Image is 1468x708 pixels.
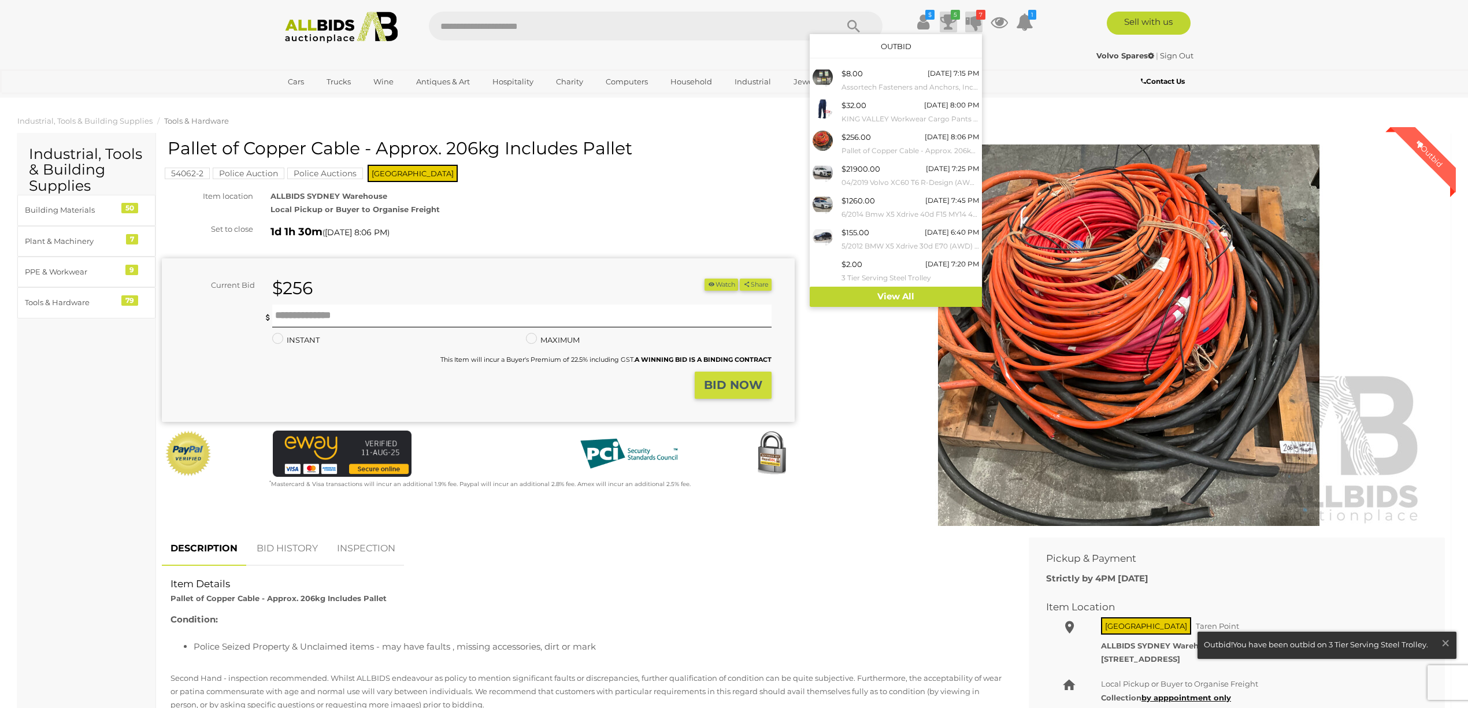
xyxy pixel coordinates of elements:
[153,190,262,203] div: Item location
[1156,51,1158,60] span: |
[881,42,911,51] a: Outbid
[368,165,458,182] span: [GEOGRAPHIC_DATA]
[833,144,1425,526] img: Pallet of Copper Cable - Approx. 206kg Includes Pallet
[269,480,691,488] small: Mastercard & Visa transactions will incur an additional 1.9% fee. Paypal will incur an additional...
[1096,51,1154,60] strong: Volvo Spares
[704,378,762,392] strong: BID NOW
[1016,12,1033,32] a: 1
[841,99,866,112] div: $32.00
[813,226,833,246] img: 54125-1a_ex.jpg
[170,614,218,625] b: Condition:
[153,223,262,236] div: Set to close
[813,99,833,119] img: 52099-49a.jpeg
[813,194,833,214] img: 54100-1a_ex.jpg
[965,12,983,32] a: 7
[841,226,869,239] div: $155.00
[924,99,979,112] div: [DATE] 8:00 PM
[272,333,320,347] label: INSTANT
[273,431,412,477] img: eWAY Payment Gateway
[162,532,246,566] a: DESCRIPTION
[17,195,155,225] a: Building Materials 50
[322,228,390,237] span: ( )
[825,12,883,40] button: Search
[841,258,862,271] div: $2.00
[1193,618,1242,633] span: Taren Point
[841,67,863,80] div: $8.00
[841,194,875,207] div: $1260.00
[740,279,772,291] button: Share
[810,255,982,287] a: $2.00 [DATE] 7:20 PM 3 Tier Serving Steel Trolley
[705,279,738,291] button: Watch
[17,257,155,287] a: PPE & Workwear 9
[25,235,120,248] div: Plant & Machinery
[1160,51,1193,60] a: Sign Out
[165,169,210,178] a: 54062-2
[1096,51,1156,60] a: Volvo Spares
[25,203,120,217] div: Building Materials
[841,144,979,157] small: Pallet of Copper Cable - Approx. 206kg Includes Pallet
[810,128,982,160] a: $256.00 [DATE] 8:06 PM Pallet of Copper Cable - Approx. 206kg Includes Pallet
[1046,602,1410,613] h2: Item Location
[928,67,979,80] div: [DATE] 7:15 PM
[125,265,138,275] div: 9
[1046,553,1410,564] h2: Pickup & Payment
[170,594,387,603] strong: Pallet of Copper Cable - Approx. 206kg Includes Pallet
[810,223,982,255] a: $155.00 [DATE] 6:40 PM 5/2012 BMW X5 Xdrive 30d E70 (AWD) MY12 Upgrade 4d Wagon Deep Sea Blue Met...
[841,113,979,125] small: KING VALLEY Workwear Cargo Pants Mens / Unisex Size 107R - Lot of 20
[727,72,779,91] a: Industrial
[328,532,404,566] a: INSPECTION
[925,10,935,20] i: $
[810,160,982,191] a: $21900.00 [DATE] 7:25 PM 04/2019 Volvo XC60 T6 R-Design (AWD) 246 MY19 4d Wagon [PERSON_NAME] Pea...
[1101,617,1191,635] span: [GEOGRAPHIC_DATA]
[813,131,833,151] img: 54062-2a.jpeg
[1403,127,1456,180] div: Outbid
[162,279,264,292] div: Current Bid
[165,431,212,477] img: Official PayPal Seal
[705,279,738,291] li: Watch this item
[168,139,792,158] h1: Pallet of Copper Cable - Approx. 206kg Includes Pallet
[841,131,871,144] div: $256.00
[571,431,687,477] img: PCI DSS compliant
[598,72,655,91] a: Computers
[319,72,358,91] a: Trucks
[914,12,932,32] a: $
[1141,693,1231,702] a: by apppointment only
[810,64,982,96] a: $8.00 [DATE] 7:15 PM Assortech Fasteners and Anchors, Including Wall- Fix Anchors, Nylon Plasterb...
[1101,641,1218,650] strong: ALLBIDS SYDNEY Warehouse
[810,287,982,307] a: View All
[841,240,979,253] small: 5/2012 BMW X5 Xdrive 30d E70 (AWD) MY12 Upgrade 4d Wagon Deep Sea Blue Metallic Turbo Diesel 3.0L...
[841,162,880,176] div: $21900.00
[1101,679,1258,688] span: Local Pickup or Buyer to Organise Freight
[841,176,979,189] small: 04/2019 Volvo XC60 T6 R-Design (AWD) 246 MY19 4d Wagon [PERSON_NAME] Pearl Twincharged 2.0L
[841,272,979,284] small: 3 Tier Serving Steel Trolley
[287,168,363,179] mark: Police Auctions
[926,162,979,175] div: [DATE] 7:25 PM
[1107,12,1191,35] a: Sell with us
[248,532,327,566] a: BID HISTORY
[164,116,229,125] a: Tools & Hardware
[17,116,153,125] a: Industrial, Tools & Building Supplies
[270,225,322,238] strong: 1d 1h 30m
[526,333,580,347] label: MAXIMUM
[409,72,477,91] a: Antiques & Art
[925,131,979,143] div: [DATE] 8:06 PM
[810,191,982,223] a: $1260.00 [DATE] 7:45 PM 6/2014 Bmw X5 Xdrive 40d F15 MY14 4d Wagon White 3.0L
[810,96,982,128] a: $32.00 [DATE] 8:00 PM KING VALLEY Workwear Cargo Pants Mens / Unisex Size 107R - Lot of 20
[1141,77,1185,86] b: Contact Us
[786,72,837,91] a: Jewellery
[440,355,772,364] small: This Item will incur a Buyer's Premium of 22.5% including GST.
[121,295,138,306] div: 79
[841,208,979,221] small: 6/2014 Bmw X5 Xdrive 40d F15 MY14 4d Wagon White 3.0L
[213,169,284,178] a: Police Auction
[1440,632,1451,654] span: ×
[1028,10,1036,20] i: 1
[25,265,120,279] div: PPE & Workwear
[813,258,833,278] img: 54034-3.jpg
[165,168,210,179] mark: 54062-2
[29,146,144,194] h2: Industrial, Tools & Building Supplies
[17,287,155,318] a: Tools & Hardware 79
[1101,693,1231,702] b: Collection
[280,91,377,110] a: [GEOGRAPHIC_DATA]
